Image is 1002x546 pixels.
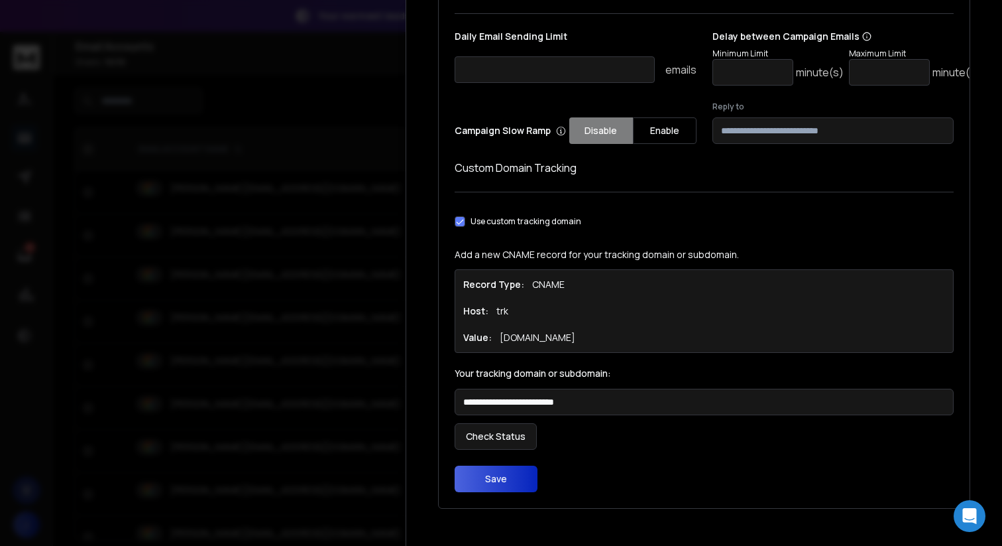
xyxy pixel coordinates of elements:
[712,30,980,43] p: Delay between Campaign Emails
[712,102,954,112] label: Reply to
[532,278,565,291] p: CNAME
[455,248,954,261] p: Add a new CNAME record for your tracking domain or subdomain.
[496,305,508,318] p: trk
[665,62,696,78] p: emails
[455,466,537,492] button: Save
[712,48,844,59] p: Minimum Limit
[569,117,633,144] button: Disable
[633,117,696,144] button: Enable
[954,500,985,532] div: Open Intercom Messenger
[849,48,980,59] p: Maximum Limit
[471,216,581,227] label: Use custom tracking domain
[463,305,488,318] h1: Host:
[463,331,492,344] h1: Value:
[455,124,566,137] p: Campaign Slow Ramp
[455,423,537,450] button: Check Status
[455,369,954,378] label: Your tracking domain or subdomain:
[796,64,844,80] p: minute(s)
[932,64,980,80] p: minute(s)
[500,331,575,344] p: [DOMAIN_NAME]
[463,278,524,291] h1: Record Type:
[455,160,954,176] h1: Custom Domain Tracking
[455,30,696,48] p: Daily Email Sending Limit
